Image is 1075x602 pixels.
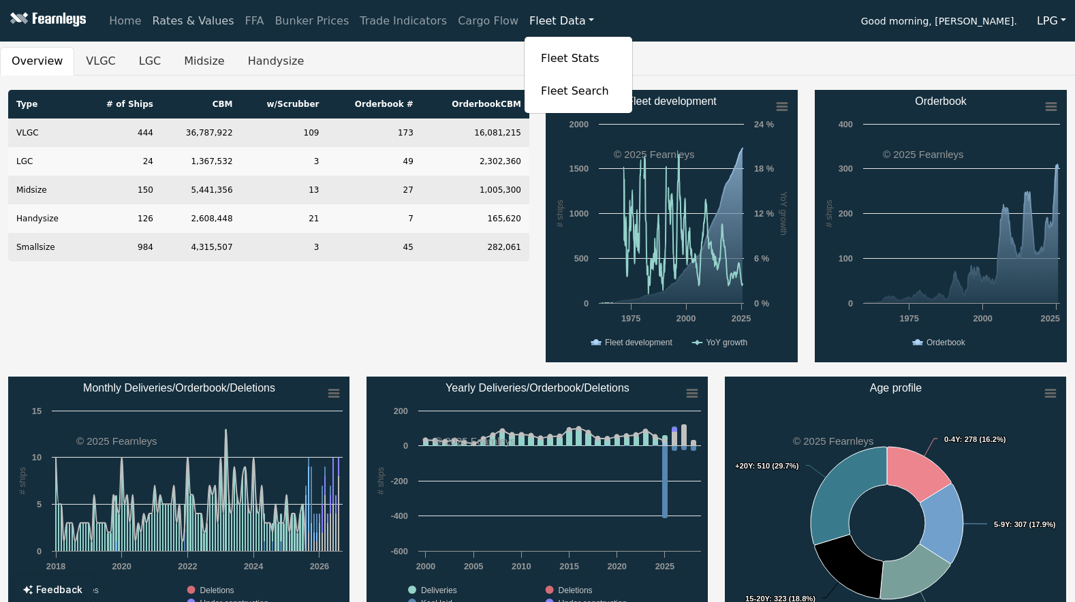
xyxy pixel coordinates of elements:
[327,204,421,233] td: 7
[570,119,589,129] text: 2000
[241,204,328,233] td: 21
[735,462,753,470] tspan: +20Y
[655,561,674,571] text: 2025
[570,163,589,174] text: 1500
[706,338,747,347] text: YoY growth
[422,233,529,262] td: 282,061
[838,253,852,264] text: 100
[32,406,42,416] text: 15
[422,147,529,176] td: 2,302,360
[446,382,629,394] text: Yearly Deliveries/Orderbook/Deletions
[8,176,82,204] td: Midsize
[76,435,157,447] text: © 2025 Fearnleys
[83,382,275,394] text: Monthly Deliveries/Orderbook/Deletions
[236,47,316,76] button: Handysize
[327,118,421,147] td: 173
[310,561,329,571] text: 2026
[327,147,421,176] td: 49
[926,338,966,347] text: Orderbook
[74,47,127,76] button: VLGC
[375,467,386,495] text: # ships
[422,176,529,204] td: 1,005,300
[524,7,599,35] a: Fleet Data
[555,200,565,227] text: # ships
[570,208,589,219] text: 1000
[883,148,964,160] text: © 2025 Fearnleys
[127,47,172,76] button: LGC
[241,233,328,262] td: 3
[241,118,328,147] td: 109
[944,435,1006,443] text: : 278 (16.2%)
[870,382,922,394] text: Age profile
[574,253,589,264] text: 500
[838,119,852,129] text: 400
[82,90,161,118] th: # of Ships
[823,200,833,227] text: # ships
[627,95,717,107] text: Fleet development
[46,561,65,571] text: 2018
[422,90,529,118] th: Orderbook CBM
[147,7,240,35] a: Rates & Values
[535,78,621,105] a: Fleet Search
[754,208,775,219] text: 12 %
[1028,8,1075,34] button: LPG
[161,233,241,262] td: 4,315,507
[838,163,852,174] text: 300
[82,147,161,176] td: 24
[416,561,435,571] text: 2000
[607,561,626,571] text: 2020
[172,47,236,76] button: Midsize
[754,163,775,174] text: 18 %
[241,90,328,118] th: w/Scrubber
[559,561,578,571] text: 2015
[944,435,961,443] tspan: 0-4Y
[82,118,161,147] td: 444
[973,313,992,323] text: 2000
[394,406,408,416] text: 200
[779,191,789,236] text: YoY growth
[161,204,241,233] td: 2,608,448
[240,7,270,35] a: FFA
[735,462,799,470] text: : 510 (29.7%)
[269,7,354,35] a: Bunker Prices
[8,204,82,233] td: Handysize
[7,12,86,29] img: Fearnleys Logo
[512,561,531,571] text: 2010
[614,148,695,160] text: © 2025 Fearnleys
[390,476,408,486] text: -200
[241,176,328,204] td: 13
[82,233,161,262] td: 984
[354,7,452,35] a: Trade Indicators
[327,176,421,204] td: 27
[8,233,82,262] td: Smallsize
[8,147,82,176] td: LGC
[793,435,874,447] text: © 2025 Fearnleys
[241,147,328,176] td: 3
[621,313,640,323] text: 1975
[37,546,42,556] text: 0
[104,7,146,35] a: Home
[994,520,1056,528] text: : 307 (17.9%)
[421,586,457,595] text: Deliveries
[178,561,197,571] text: 2022
[525,75,632,108] a: Fleet Search
[32,452,42,462] text: 10
[464,561,483,571] text: 2005
[535,45,621,72] a: Fleet Stats
[847,298,852,308] text: 0
[200,586,234,595] text: Deletions
[161,118,241,147] td: 36,787,922
[161,147,241,176] td: 1,367,532
[815,90,1067,362] svg: Orderbook
[82,176,161,204] td: 150
[676,313,696,323] text: 2000
[994,520,1010,528] tspan: 5-9Y
[8,90,82,118] th: Type
[754,298,770,308] text: 0 %
[915,95,967,107] text: Orderbook
[1040,313,1059,323] text: 2025
[899,313,918,323] text: 1975
[559,586,593,595] text: Deletions
[161,90,241,118] th: CBM
[244,561,264,571] text: 2024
